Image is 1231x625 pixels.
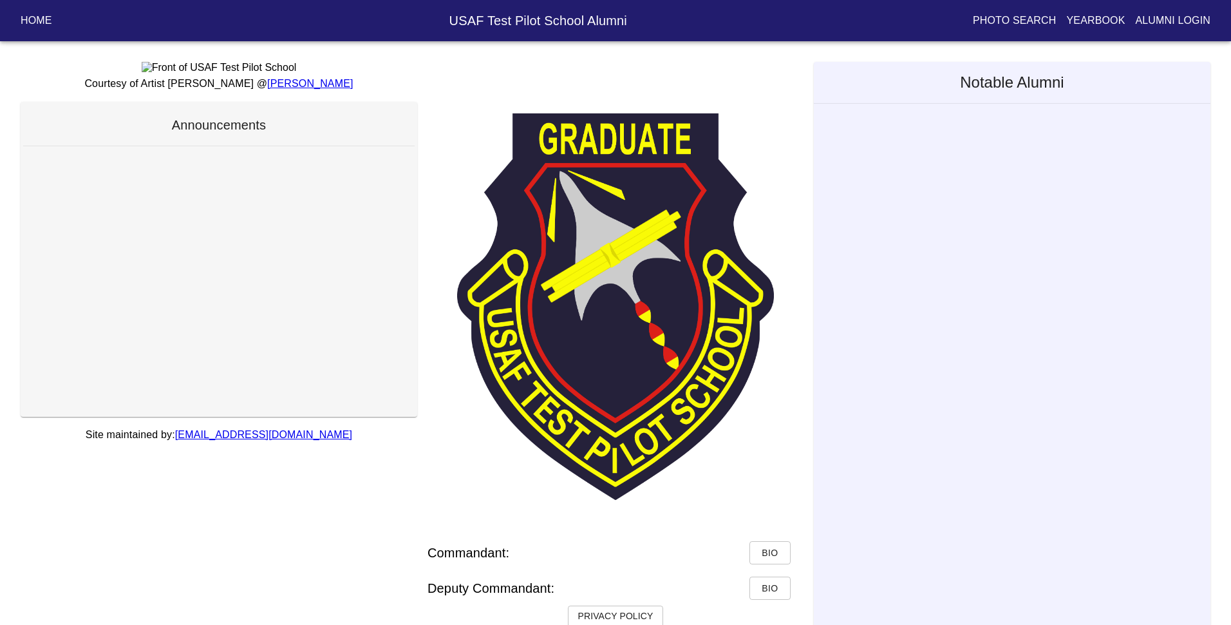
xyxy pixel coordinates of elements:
[23,115,415,135] h6: Announcements
[1131,9,1216,32] button: Alumni Login
[142,62,297,73] img: Front of USAF Test Pilot School
[21,76,417,91] p: Courtesy of Artist [PERSON_NAME] @
[21,13,52,28] p: Home
[457,113,775,500] img: TPS Patch
[968,9,1062,32] button: Photo Search
[749,541,791,565] button: Bio
[21,427,417,443] p: Site maintained by:
[428,543,509,563] h6: Commandant:
[1136,13,1211,28] p: Alumni Login
[1066,13,1125,28] p: Yearbook
[150,10,926,31] h6: USAF Test Pilot School Alumni
[973,13,1057,28] p: Photo Search
[267,78,353,89] a: [PERSON_NAME]
[578,610,653,624] h6: Privacy Policy
[814,62,1210,103] h5: Notable Alumni
[428,578,554,599] h6: Deputy Commandant:
[1061,9,1130,32] button: Yearbook
[749,577,791,601] button: Bio
[760,581,780,597] span: Bio
[15,9,57,32] button: Home
[760,545,780,561] span: Bio
[175,429,352,440] a: [EMAIL_ADDRESS][DOMAIN_NAME]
